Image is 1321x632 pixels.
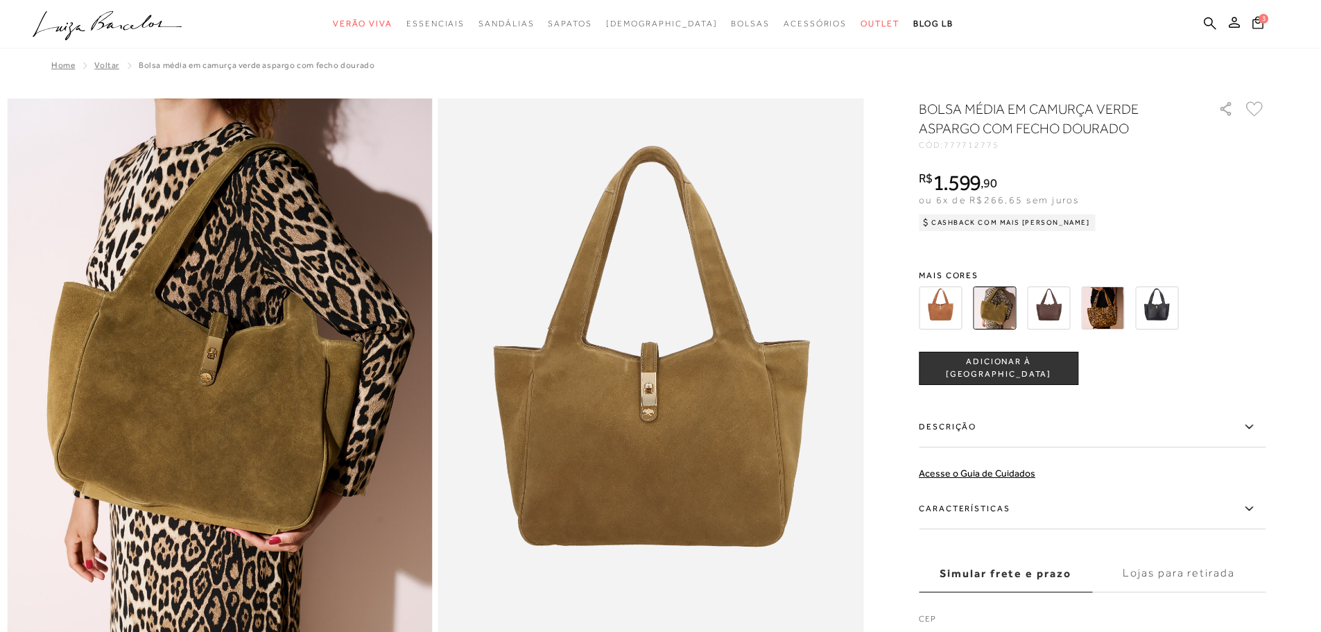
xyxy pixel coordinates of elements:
[606,11,718,37] a: noSubCategoriesText
[983,176,996,190] span: 90
[51,60,75,70] a: Home
[933,170,981,195] span: 1.599
[478,19,534,28] span: Sandálias
[861,19,899,28] span: Outlet
[919,555,1092,592] label: Simular frete e prazo
[478,11,534,37] a: categoryNavScreenReaderText
[919,489,1266,529] label: Características
[919,287,962,330] img: BOLSA MÉDIA EM CAMURÇA CARAMELO COM FECHO DOURADO
[1092,555,1266,592] label: Lojas para retirada
[919,214,1096,231] div: Cashback com Mais [PERSON_NAME]
[94,60,119,70] a: Voltar
[333,19,392,28] span: Verão Viva
[919,141,1196,149] div: CÓD:
[606,19,718,28] span: [DEMOGRAPHIC_DATA]
[1248,15,1268,34] button: 3
[861,11,899,37] a: categoryNavScreenReaderText
[406,19,465,28] span: Essenciais
[919,271,1266,280] span: Mais cores
[784,19,847,28] span: Acessórios
[919,352,1078,385] button: ADICIONAR À [GEOGRAPHIC_DATA]
[913,19,953,28] span: BLOG LB
[548,19,592,28] span: Sapatos
[1027,287,1070,330] img: BOLSA MÉDIA EM COURO CAFÉ COM FECHO DOURADO
[919,172,933,185] i: R$
[731,11,770,37] a: categoryNavScreenReaderText
[1259,14,1268,24] span: 3
[784,11,847,37] a: categoryNavScreenReaderText
[731,19,770,28] span: Bolsas
[139,60,374,70] span: BOLSA MÉDIA EM CAMURÇA VERDE ASPARGO COM FECHO DOURADO
[919,613,1266,632] label: CEP
[919,468,1035,479] a: Acesse o Guia de Cuidados
[944,140,999,150] span: 777712775
[919,356,1078,380] span: ADICIONAR À [GEOGRAPHIC_DATA]
[406,11,465,37] a: categoryNavScreenReaderText
[1081,287,1124,330] img: BOLSA MÉDIA EM COURO ONÇA COM FECHO DOURADO
[919,99,1179,138] h1: BOLSA MÉDIA EM CAMURÇA VERDE ASPARGO COM FECHO DOURADO
[333,11,392,37] a: categoryNavScreenReaderText
[981,177,996,189] i: ,
[913,11,953,37] a: BLOG LB
[548,11,592,37] a: categoryNavScreenReaderText
[919,194,1079,205] span: ou 6x de R$266,65 sem juros
[1135,287,1178,330] img: BOLSA MÉDIA EM COURO PRETO COM FECHO DOURADO
[919,407,1266,447] label: Descrição
[973,287,1016,330] img: BOLSA MÉDIA EM CAMURÇA VERDE ASPARGO COM FECHO DOURADO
